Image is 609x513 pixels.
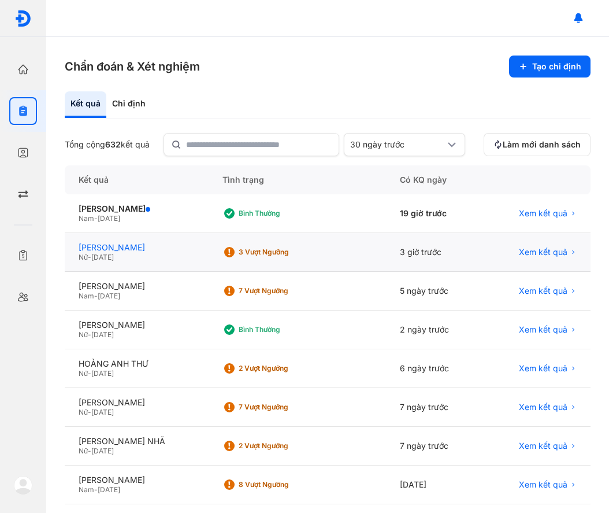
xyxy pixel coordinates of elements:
[91,408,114,416] span: [DATE]
[386,427,482,466] div: 7 ngày trước
[519,402,567,412] span: Xem kết quả
[239,403,331,412] div: 7 Vượt ngưỡng
[65,91,106,118] div: Kết quả
[88,408,91,416] span: -
[519,286,567,296] span: Xem kết quả
[519,324,567,335] span: Xem kết quả
[79,408,88,416] span: Nữ
[14,476,32,494] img: logo
[79,446,88,455] span: Nữ
[209,165,386,194] div: Tình trạng
[91,369,114,378] span: [DATE]
[239,286,331,296] div: 7 Vượt ngưỡng
[14,10,32,27] img: logo
[386,194,482,233] div: 19 giờ trước
[503,139,581,150] span: Làm mới danh sách
[79,253,88,261] span: Nữ
[79,436,195,446] div: [PERSON_NAME] NHÃ
[106,91,151,118] div: Chỉ định
[239,209,331,218] div: Bình thường
[79,320,195,330] div: [PERSON_NAME]
[79,242,195,253] div: [PERSON_NAME]
[79,359,195,369] div: HOÀNG ANH THƯ
[79,397,195,408] div: [PERSON_NAME]
[239,441,331,451] div: 2 Vượt ngưỡng
[94,485,98,494] span: -
[386,349,482,388] div: 6 ngày trước
[79,214,94,223] span: Nam
[98,214,120,223] span: [DATE]
[91,330,114,339] span: [DATE]
[239,364,331,373] div: 2 Vượt ngưỡng
[239,325,331,334] div: Bình thường
[91,253,114,261] span: [DATE]
[239,248,331,257] div: 3 Vượt ngưỡng
[98,485,120,494] span: [DATE]
[79,204,195,214] div: [PERSON_NAME]
[519,479,567,490] span: Xem kết quả
[91,446,114,455] span: [DATE]
[350,139,445,150] div: 30 ngày trước
[79,475,195,485] div: [PERSON_NAME]
[519,441,567,451] span: Xem kết quả
[386,388,482,427] div: 7 ngày trước
[519,247,567,257] span: Xem kết quả
[88,253,91,261] span: -
[79,330,88,339] span: Nữ
[386,165,482,194] div: Có KQ ngày
[65,165,209,194] div: Kết quả
[386,272,482,311] div: 5 ngày trước
[94,291,98,300] span: -
[88,446,91,455] span: -
[79,369,88,378] span: Nữ
[484,133,591,156] button: Làm mới danh sách
[509,56,591,77] button: Tạo chỉ định
[239,480,331,489] div: 8 Vượt ngưỡng
[519,208,567,219] span: Xem kết quả
[105,139,121,149] span: 632
[65,58,200,75] h3: Chẩn đoán & Xét nghiệm
[519,363,567,374] span: Xem kết quả
[65,139,150,150] div: Tổng cộng kết quả
[79,485,94,494] span: Nam
[79,291,94,300] span: Nam
[94,214,98,223] span: -
[98,291,120,300] span: [DATE]
[386,311,482,349] div: 2 ngày trước
[386,466,482,504] div: [DATE]
[79,281,195,291] div: [PERSON_NAME]
[88,369,91,378] span: -
[386,233,482,272] div: 3 giờ trước
[88,330,91,339] span: -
